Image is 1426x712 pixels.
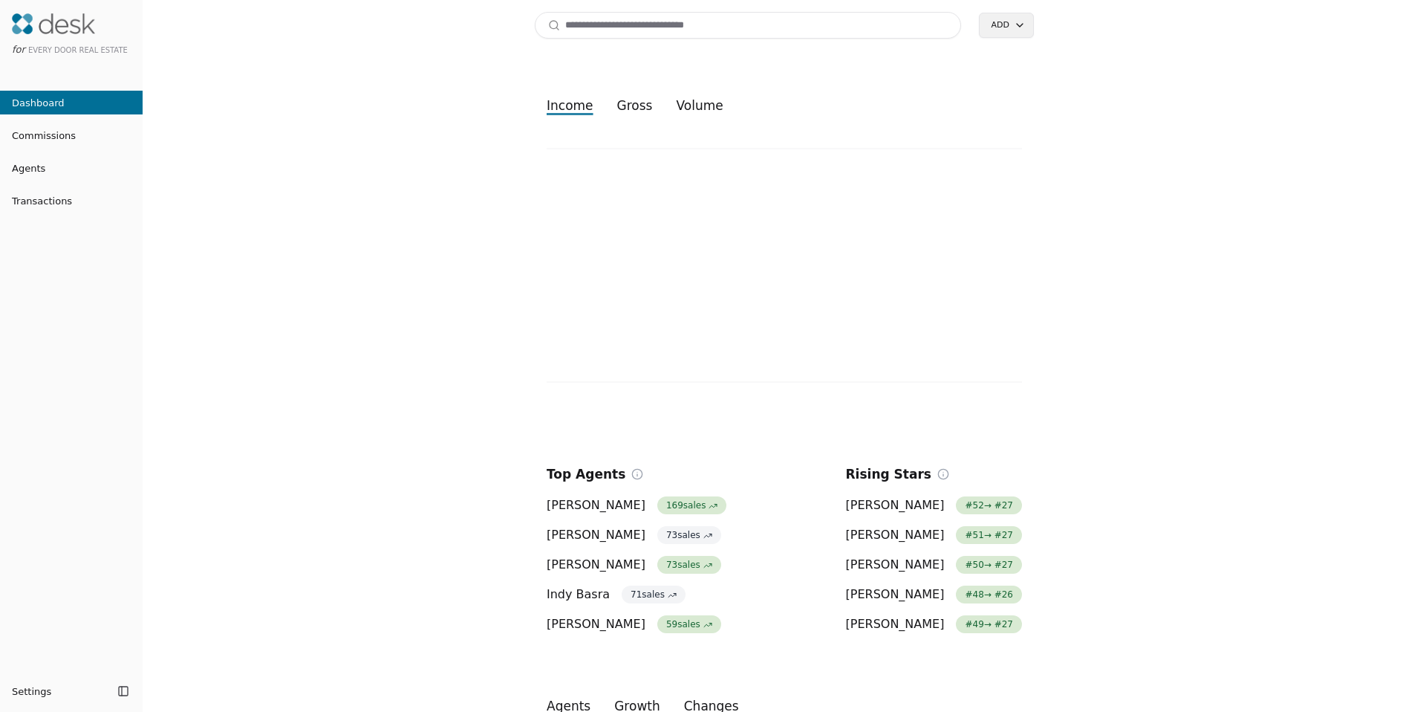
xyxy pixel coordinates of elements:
span: [PERSON_NAME] [547,615,645,633]
button: gross [605,92,665,119]
span: # 49 → # 27 [956,615,1022,633]
span: [PERSON_NAME] [846,526,945,544]
span: Every Door Real Estate [28,46,128,54]
span: 73 sales [657,526,721,544]
span: [PERSON_NAME] [846,556,945,574]
span: [PERSON_NAME] [547,496,645,514]
span: # 52 → # 27 [956,496,1022,514]
img: Desk [12,13,95,34]
span: 73 sales [657,556,721,574]
span: 71 sales [622,586,686,603]
span: 59 sales [657,615,721,633]
span: # 48 → # 26 [956,586,1022,603]
button: Add [979,13,1034,38]
span: # 50 → # 27 [956,556,1022,574]
span: Settings [12,684,51,699]
span: 169 sales [657,496,726,514]
span: Indy Basra [547,586,610,603]
button: income [535,92,605,119]
span: [PERSON_NAME] [547,556,645,574]
button: volume [664,92,735,119]
span: for [12,44,25,55]
span: [PERSON_NAME] [846,615,945,633]
span: [PERSON_NAME] [846,496,945,514]
span: [PERSON_NAME] [846,586,945,603]
h2: Rising Stars [846,464,931,485]
span: [PERSON_NAME] [547,526,645,544]
span: # 51 → # 27 [956,526,1022,544]
h2: Top Agents [547,464,625,485]
button: Settings [6,679,113,703]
